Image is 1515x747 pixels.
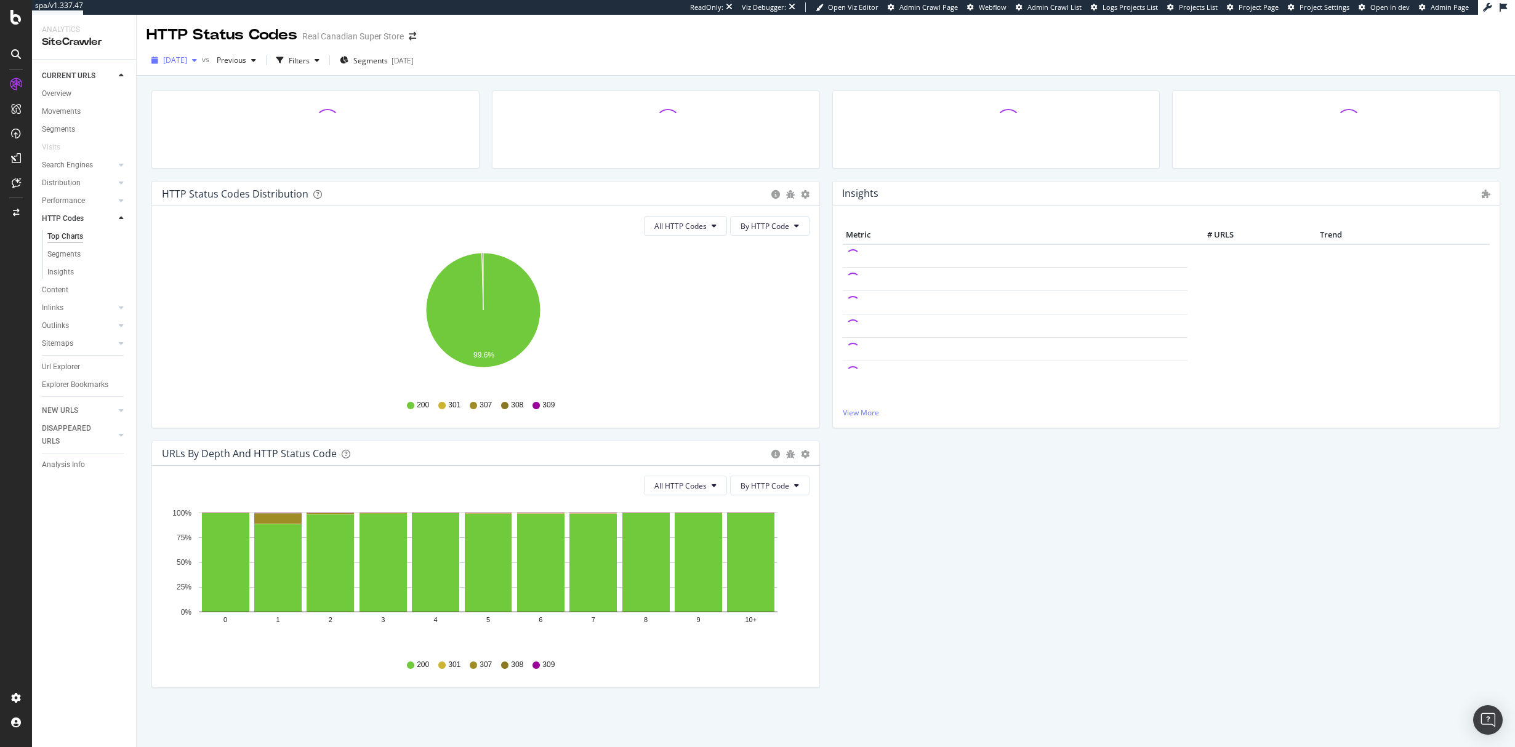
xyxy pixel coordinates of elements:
button: Segments[DATE] [335,50,419,70]
div: Segments [42,123,75,136]
span: 308 [511,660,523,670]
div: HTTP Status Codes [147,25,297,46]
div: Outlinks [42,319,69,332]
div: SiteCrawler [42,35,126,49]
text: 50% [177,558,191,567]
span: 309 [542,660,555,670]
a: Segments [42,123,127,136]
span: Open in dev [1370,2,1410,12]
a: Sitemaps [42,337,115,350]
span: Project Settings [1300,2,1349,12]
div: Segments [47,248,81,261]
text: 75% [177,533,191,542]
button: All HTTP Codes [644,476,727,495]
text: 7 [592,617,595,624]
div: gear [801,190,810,199]
a: Url Explorer [42,361,127,373]
div: gear [801,450,810,458]
a: Top Charts [47,230,127,243]
span: All HTTP Codes [654,481,707,491]
div: Sitemaps [42,337,73,350]
span: 309 [542,400,555,410]
a: Insights [47,266,127,279]
a: Visits [42,141,73,154]
span: Previous [212,55,246,65]
th: Trend [1237,226,1425,244]
i: Admin [1482,190,1490,198]
div: NEW URLS [42,404,78,417]
button: [DATE] [147,50,202,70]
div: HTTP Status Codes Distribution [162,188,308,200]
span: 200 [417,400,429,410]
text: 100% [172,509,191,517]
a: Segments [47,248,127,261]
div: bug [786,190,795,199]
a: Open in dev [1359,2,1410,12]
text: 6 [539,617,542,624]
span: 307 [480,660,492,670]
a: Webflow [967,2,1007,12]
h4: Insights [842,185,878,202]
span: vs [202,54,212,65]
div: CURRENT URLS [42,70,95,82]
a: View More [843,407,1490,418]
a: Distribution [42,177,115,190]
a: CURRENT URLS [42,70,115,82]
a: HTTP Codes [42,212,115,225]
div: Overview [42,87,71,100]
div: [DATE] [392,55,414,66]
a: Performance [42,194,115,207]
a: Projects List [1167,2,1218,12]
button: By HTTP Code [730,476,810,495]
div: ReadOnly: [690,2,723,12]
div: Inlinks [42,302,63,314]
th: # URLS [1187,226,1237,244]
text: 3 [381,617,385,624]
a: Admin Crawl Page [888,2,958,12]
div: Top Charts [47,230,83,243]
a: Analysis Info [42,458,127,471]
div: Open Intercom Messenger [1473,705,1503,735]
div: Explorer Bookmarks [42,378,108,391]
div: circle-info [771,450,780,458]
span: By HTTP Code [741,221,789,231]
a: Movements [42,105,127,118]
text: 8 [644,617,648,624]
text: 4 [434,617,438,624]
div: Url Explorer [42,361,80,373]
text: 9 [696,617,700,624]
a: Project Page [1227,2,1279,12]
div: Visits [42,141,60,154]
div: A chart. [162,246,805,388]
button: By HTTP Code [730,216,810,236]
a: Project Settings [1288,2,1349,12]
div: DISAPPEARED URLS [42,422,104,448]
svg: A chart. [162,505,805,648]
div: HTTP Codes [42,212,84,225]
span: All HTTP Codes [654,221,707,231]
span: 301 [448,660,460,670]
text: 2 [329,617,332,624]
span: Admin Crawl List [1027,2,1082,12]
div: circle-info [771,190,780,199]
div: Insights [47,266,74,279]
text: 1 [276,617,279,624]
text: 0% [181,608,192,617]
a: Admin Page [1419,2,1469,12]
div: arrow-right-arrow-left [409,32,416,41]
span: Admin Page [1431,2,1469,12]
div: Filters [289,55,310,66]
span: Projects List [1179,2,1218,12]
text: 25% [177,583,191,592]
a: Outlinks [42,319,115,332]
div: Analytics [42,25,126,35]
text: 0 [223,617,227,624]
div: Distribution [42,177,81,190]
text: 5 [486,617,490,624]
span: Webflow [979,2,1007,12]
a: DISAPPEARED URLS [42,422,115,448]
span: Open Viz Editor [828,2,878,12]
span: Segments [353,55,388,66]
span: By HTTP Code [741,481,789,491]
text: 99.6% [473,351,494,359]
